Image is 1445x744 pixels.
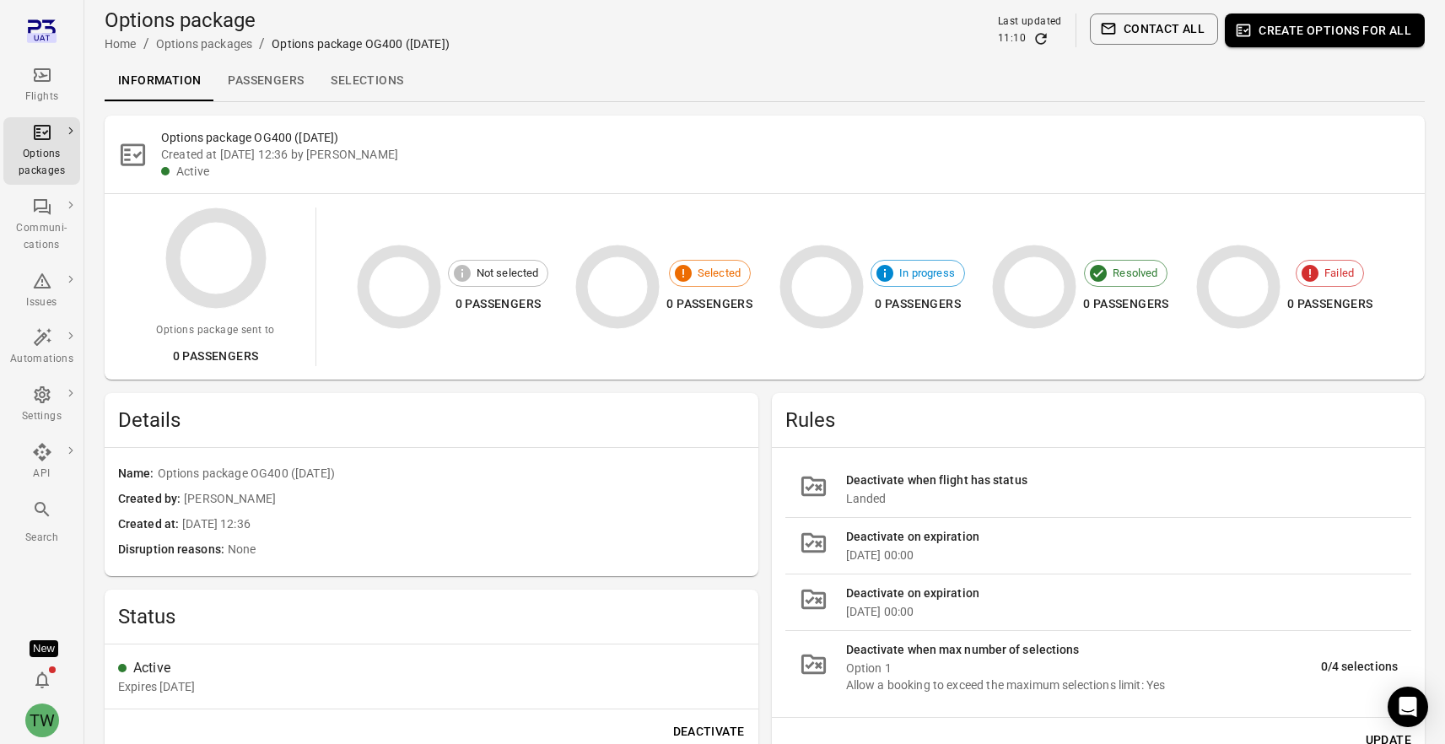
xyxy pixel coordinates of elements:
[158,465,745,483] span: Options package OG400 ([DATE])
[998,13,1062,30] div: Last updated
[3,117,80,185] a: Options packages
[1315,265,1363,282] span: Failed
[25,663,59,697] button: Notifications
[176,163,1411,180] div: Active
[118,490,184,509] span: Created by
[846,585,1399,603] div: Deactivate on expiration
[1033,30,1049,47] button: Refresh data
[1090,13,1218,45] button: Contact all
[1225,13,1425,47] button: Create options for all
[184,490,744,509] span: [PERSON_NAME]
[448,294,549,315] div: 0 passengers
[3,322,80,373] a: Automations
[846,490,1399,507] div: Landed
[259,34,265,54] li: /
[118,515,182,534] span: Created at
[890,265,964,282] span: In progress
[1103,265,1167,282] span: Resolved
[156,322,274,339] div: Options package sent to
[998,30,1026,47] div: 11:10
[846,528,1399,547] div: Deactivate on expiration
[143,34,149,54] li: /
[666,294,752,315] div: 0 passengers
[871,294,965,315] div: 0 passengers
[467,265,548,282] span: Not selected
[846,641,1321,660] div: Deactivate when max number of selections
[118,465,158,483] span: Name
[105,34,450,54] nav: Breadcrumbs
[118,678,195,695] div: 28 Aug 2025 00:00
[19,697,66,744] button: Tony Wang
[1321,658,1398,677] div: 0/4 selections
[688,265,750,282] span: Selected
[156,37,252,51] a: Options packages
[846,677,1321,693] div: Allow a booking to exceed the maximum selections limit: Yes
[25,704,59,737] div: TW
[10,408,73,425] div: Settings
[105,61,1425,101] div: Local navigation
[228,541,745,559] span: None
[161,129,1411,146] h2: Options package OG400 ([DATE])
[1287,294,1373,315] div: 0 passengers
[105,37,137,51] a: Home
[1083,294,1169,315] div: 0 passengers
[156,346,274,367] div: 0 passengers
[3,191,80,259] a: Communi-cations
[10,146,73,180] div: Options packages
[30,640,58,657] div: Tooltip anchor
[272,35,450,52] div: Options package OG400 ([DATE])
[105,61,214,101] a: Information
[10,351,73,368] div: Automations
[105,7,450,34] h1: Options package
[317,61,417,101] a: Selections
[10,220,73,254] div: Communi-cations
[846,547,1399,563] div: [DATE] 00:00
[785,407,1412,434] h2: Rules
[3,437,80,488] a: API
[846,472,1399,490] div: Deactivate when flight has status
[161,146,1411,163] div: Created at [DATE] 12:36 by [PERSON_NAME]
[10,530,73,547] div: Search
[133,658,745,678] div: Active
[214,61,317,101] a: Passengers
[10,89,73,105] div: Flights
[10,466,73,483] div: API
[118,407,745,434] h2: Details
[3,60,80,111] a: Flights
[3,494,80,551] button: Search
[3,266,80,316] a: Issues
[10,294,73,311] div: Issues
[182,515,744,534] span: [DATE] 12:36
[846,660,1321,677] div: Option 1
[118,541,228,559] span: Disruption reasons
[118,603,745,630] h2: Status
[3,380,80,430] a: Settings
[846,603,1399,620] div: [DATE] 00:00
[1388,687,1428,727] div: Open Intercom Messenger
